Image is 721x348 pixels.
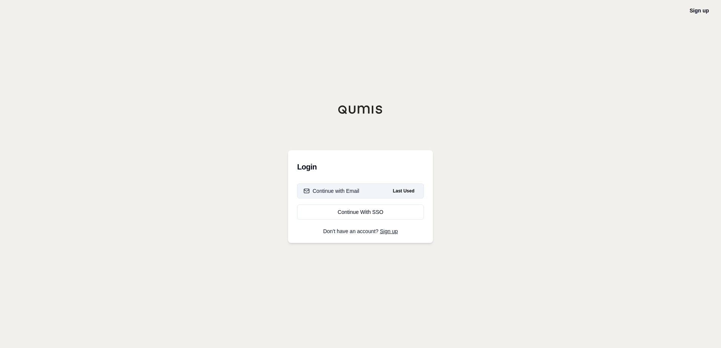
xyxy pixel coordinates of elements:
[380,228,398,234] a: Sign up
[297,159,424,174] h3: Login
[297,229,424,234] p: Don't have an account?
[390,186,417,195] span: Last Used
[690,8,709,14] a: Sign up
[297,183,424,198] button: Continue with EmailLast Used
[304,187,359,195] div: Continue with Email
[297,205,424,220] a: Continue With SSO
[338,105,383,114] img: Qumis
[304,208,417,216] div: Continue With SSO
